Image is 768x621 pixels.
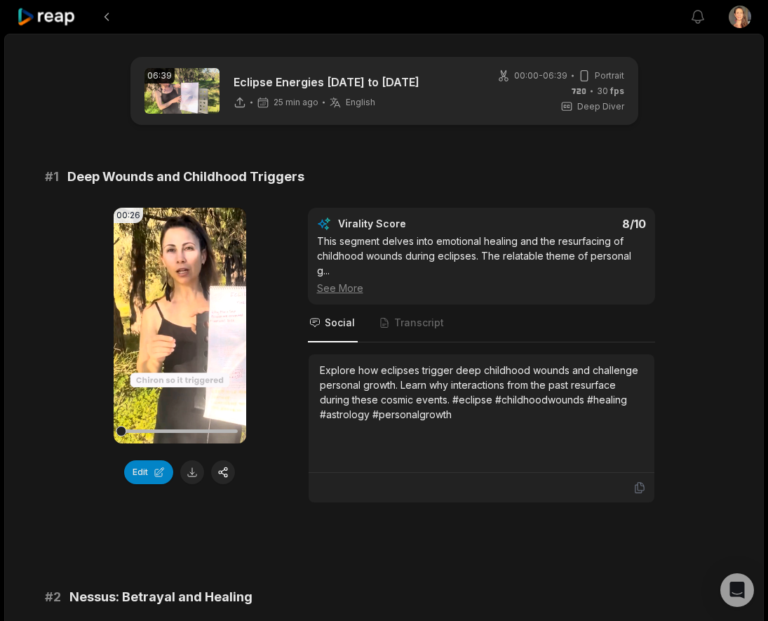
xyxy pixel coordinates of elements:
[320,363,643,422] div: Explore how eclipses trigger deep childhood wounds and challenge personal growth. Learn why inter...
[325,316,355,330] span: Social
[124,460,173,484] button: Edit
[45,167,59,187] span: # 1
[597,85,624,98] span: 30
[45,587,61,607] span: # 2
[720,573,754,607] div: Open Intercom Messenger
[317,234,646,295] div: This segment delves into emotional healing and the resurfacing of childhood wounds during eclipse...
[114,208,246,443] video: Your browser does not support mp4 format.
[610,86,624,96] span: fps
[308,305,655,342] nav: Tabs
[317,281,646,295] div: See More
[394,316,444,330] span: Transcript
[577,100,624,113] span: Deep Diver
[346,97,375,108] span: English
[495,217,646,231] div: 8 /10
[69,587,252,607] span: Nessus: Betrayal and Healing
[595,69,624,82] span: Portrait
[144,68,175,84] div: 06:39
[234,74,419,91] p: Eclipse Energies [DATE] to [DATE]
[338,217,489,231] div: Virality Score
[274,97,318,108] span: 25 min ago
[67,167,304,187] span: Deep Wounds and Childhood Triggers
[514,69,567,82] span: 00:00 - 06:39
